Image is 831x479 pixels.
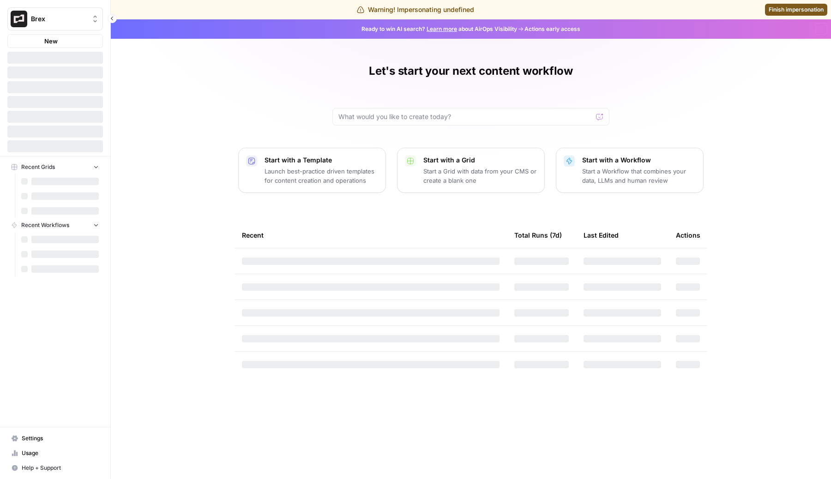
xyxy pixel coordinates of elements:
[7,446,103,461] a: Usage
[584,222,619,248] div: Last Edited
[423,156,537,165] p: Start with a Grid
[369,64,573,78] h1: Let's start your next content workflow
[238,148,386,193] button: Start with a TemplateLaunch best-practice driven templates for content creation and operations
[361,25,517,33] span: Ready to win AI search? about AirOps Visibility
[265,167,378,185] p: Launch best-practice driven templates for content creation and operations
[556,148,704,193] button: Start with a WorkflowStart a Workflow that combines your data, LLMs and human review
[514,222,562,248] div: Total Runs (7d)
[7,218,103,232] button: Recent Workflows
[21,163,55,171] span: Recent Grids
[524,25,580,33] span: Actions early access
[769,6,824,14] span: Finish impersonation
[582,156,696,165] p: Start with a Workflow
[397,148,545,193] button: Start with a GridStart a Grid with data from your CMS or create a blank one
[21,221,69,229] span: Recent Workflows
[7,461,103,475] button: Help + Support
[427,25,457,32] a: Learn more
[22,464,99,472] span: Help + Support
[7,7,103,30] button: Workspace: Brex
[265,156,378,165] p: Start with a Template
[7,160,103,174] button: Recent Grids
[242,222,500,248] div: Recent
[338,112,592,121] input: What would you like to create today?
[22,449,99,457] span: Usage
[44,36,58,46] span: New
[7,431,103,446] a: Settings
[765,4,827,16] a: Finish impersonation
[7,34,103,48] button: New
[11,11,27,27] img: Brex Logo
[676,222,700,248] div: Actions
[357,5,474,14] div: Warning! Impersonating undefined
[423,167,537,185] p: Start a Grid with data from your CMS or create a blank one
[22,434,99,443] span: Settings
[31,14,87,24] span: Brex
[582,167,696,185] p: Start a Workflow that combines your data, LLMs and human review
